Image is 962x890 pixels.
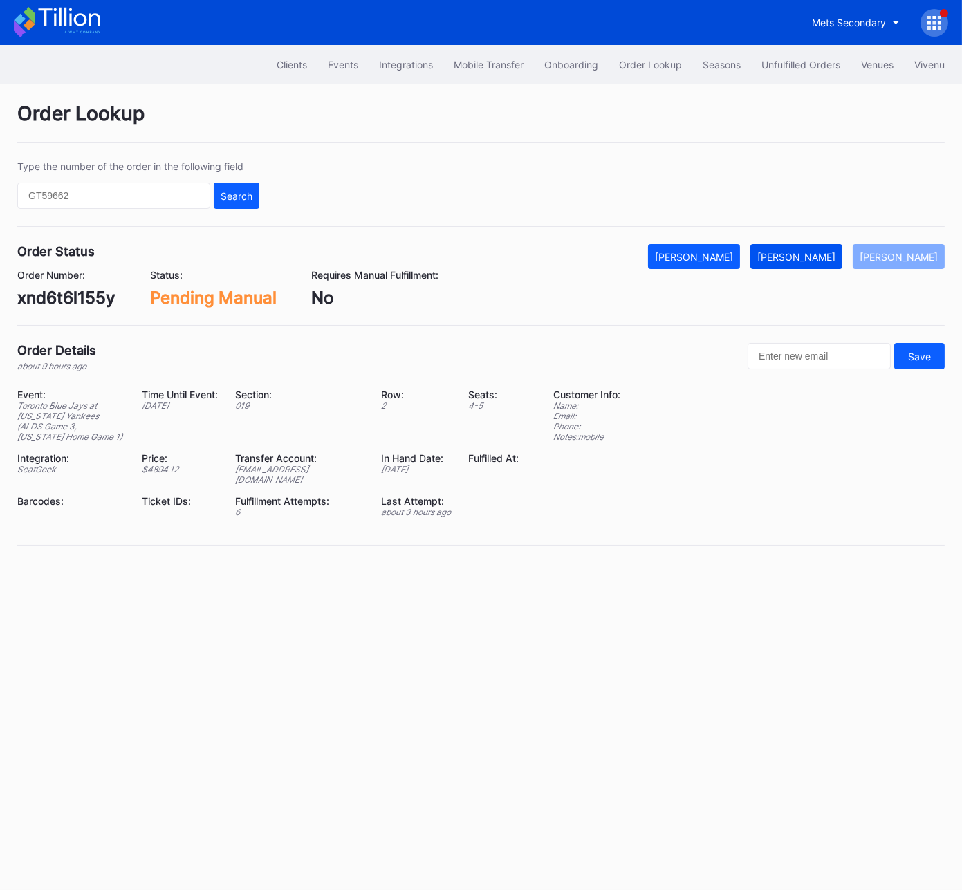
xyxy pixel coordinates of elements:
div: Seats: [468,389,519,400]
div: about 3 hours ago [381,507,451,517]
div: xnd6t6l155y [17,288,115,308]
div: Search [221,190,252,202]
div: Ticket IDs: [142,495,218,507]
div: Notes: mobile [553,432,620,442]
div: Row: [381,389,451,400]
div: Toronto Blue Jays at [US_STATE] Yankees (ALDS Game 3, [US_STATE] Home Game 1) [17,400,124,442]
div: about 9 hours ago [17,361,96,371]
button: Order Lookup [609,52,692,77]
div: Name: [553,400,620,411]
div: Price: [142,452,218,464]
div: 019 [235,400,364,411]
button: Clients [266,52,317,77]
div: Order Lookup [17,102,945,143]
div: Save [908,351,931,362]
div: Venues [861,59,894,71]
div: 2 [381,400,451,411]
div: Clients [277,59,307,71]
div: Integration: [17,452,124,464]
button: Save [894,343,945,369]
div: [DATE] [381,464,451,474]
div: [PERSON_NAME] [757,251,835,263]
button: Unfulfilled Orders [751,52,851,77]
div: [PERSON_NAME] [655,251,733,263]
div: Fulfilled At: [468,452,519,464]
button: [PERSON_NAME] [648,244,740,269]
div: Seasons [703,59,741,71]
button: Vivenu [904,52,955,77]
div: 4 - 5 [468,400,519,411]
div: Requires Manual Fulfillment: [311,269,438,281]
div: Section: [235,389,364,400]
div: [PERSON_NAME] [860,251,938,263]
div: Transfer Account: [235,452,364,464]
div: Email: [553,411,620,421]
button: Search [214,183,259,209]
button: Mets Secondary [802,10,910,35]
div: Type the number of the order in the following field [17,160,259,172]
div: In Hand Date: [381,452,451,464]
div: Vivenu [914,59,945,71]
div: [DATE] [142,400,218,411]
div: Last Attempt: [381,495,451,507]
div: Order Number: [17,269,115,281]
div: $ 4894.12 [142,464,218,474]
div: Status: [150,269,277,281]
div: Mobile Transfer [454,59,524,71]
div: SeatGeek [17,464,124,474]
div: Onboarding [544,59,598,71]
div: Events [328,59,358,71]
div: Phone: [553,421,620,432]
div: Time Until Event: [142,389,218,400]
div: Order Status [17,244,95,259]
div: Fulfillment Attempts: [235,495,364,507]
div: 6 [235,507,364,517]
div: [EMAIL_ADDRESS][DOMAIN_NAME] [235,464,364,485]
button: [PERSON_NAME] [853,244,945,269]
div: Event: [17,389,124,400]
div: Unfulfilled Orders [761,59,840,71]
button: Mobile Transfer [443,52,534,77]
div: Mets Secondary [812,17,886,28]
button: Events [317,52,369,77]
input: GT59662 [17,183,210,209]
div: Barcodes: [17,495,124,507]
button: Venues [851,52,904,77]
div: Integrations [379,59,433,71]
input: Enter new email [748,343,891,369]
div: Order Details [17,343,96,358]
button: Integrations [369,52,443,77]
div: Order Lookup [619,59,682,71]
button: Onboarding [534,52,609,77]
div: Pending Manual [150,288,277,308]
button: Seasons [692,52,751,77]
button: [PERSON_NAME] [750,244,842,269]
div: Customer Info: [553,389,620,400]
div: No [311,288,438,308]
